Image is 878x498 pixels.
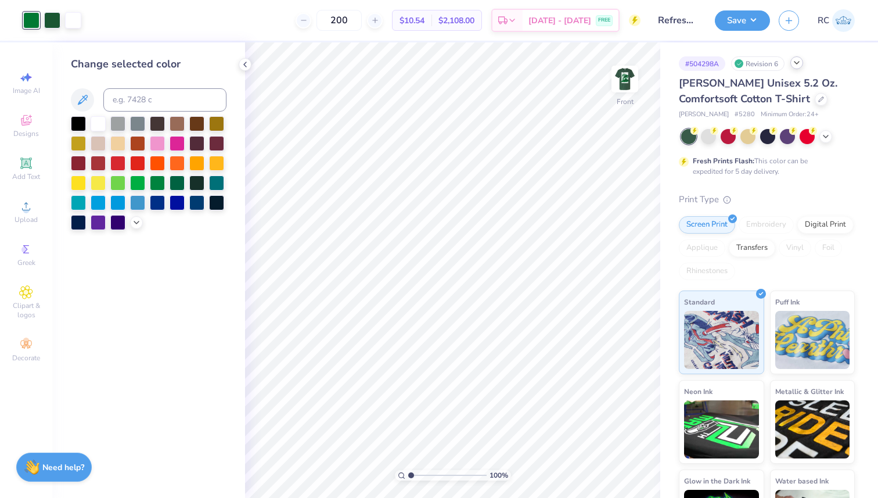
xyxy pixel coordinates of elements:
div: Vinyl [779,239,811,257]
input: e.g. 7428 c [103,88,226,112]
span: Water based Ink [775,475,829,487]
div: Front [617,96,634,107]
span: Clipart & logos [6,301,46,320]
input: – – [316,10,362,31]
span: Standard [684,296,715,308]
div: Print Type [679,193,855,206]
span: $2,108.00 [438,15,474,27]
span: Greek [17,258,35,267]
div: Transfers [729,239,775,257]
span: [DATE] - [DATE] [528,15,591,27]
div: Foil [815,239,842,257]
div: This color can be expedited for 5 day delivery. [693,156,836,177]
div: Change selected color [71,56,226,72]
span: Designs [13,129,39,138]
span: Neon Ink [684,385,713,397]
span: FREE [598,16,610,24]
div: Applique [679,239,725,257]
span: Metallic & Glitter Ink [775,385,844,397]
img: Front [613,67,636,91]
span: [PERSON_NAME] [679,110,729,120]
strong: Fresh Prints Flash: [693,156,754,166]
img: Neon Ink [684,400,759,458]
div: Rhinestones [679,263,735,280]
img: Metallic & Glitter Ink [775,400,850,458]
span: Image AI [13,86,40,95]
button: Save [715,10,770,31]
span: [PERSON_NAME] Unisex 5.2 Oz. Comfortsoft Cotton T-Shirt [679,76,837,106]
span: Upload [15,215,38,224]
span: Add Text [12,172,40,181]
img: Standard [684,311,759,369]
a: RC [818,9,855,32]
span: Glow in the Dark Ink [684,475,750,487]
span: RC [818,14,829,27]
span: Minimum Order: 24 + [761,110,819,120]
div: Embroidery [739,216,794,234]
img: Puff Ink [775,311,850,369]
div: # 504298A [679,56,725,71]
input: Untitled Design [649,9,706,32]
div: Screen Print [679,216,735,234]
img: Rohan Chaurasia [832,9,855,32]
span: $10.54 [400,15,424,27]
span: Decorate [12,353,40,363]
div: Digital Print [797,216,854,234]
span: # 5280 [735,110,755,120]
span: 100 % [490,470,508,481]
span: Puff Ink [775,296,800,308]
strong: Need help? [42,462,84,473]
div: Revision 6 [731,56,785,71]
